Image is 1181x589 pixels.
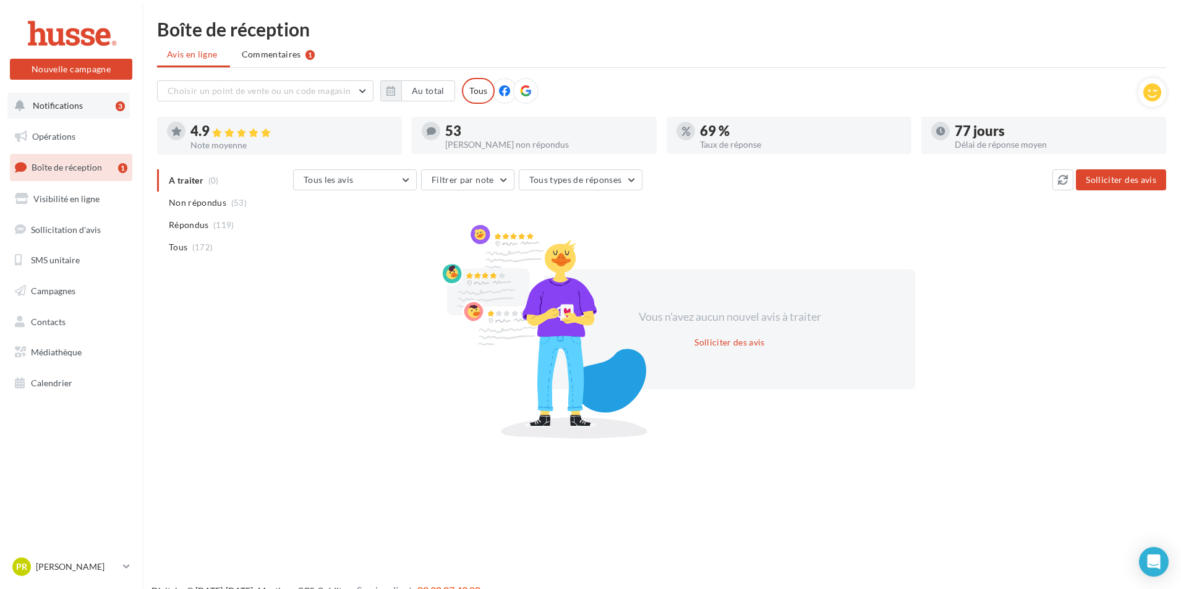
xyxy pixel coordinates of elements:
[955,124,1156,138] div: 77 jours
[192,242,213,252] span: (172)
[445,140,647,149] div: [PERSON_NAME] non répondus
[157,20,1166,38] div: Boîte de réception
[213,220,234,230] span: (119)
[31,347,82,357] span: Médiathèque
[169,197,226,209] span: Non répondus
[445,124,647,138] div: 53
[7,217,135,243] a: Sollicitation d'avis
[31,286,75,296] span: Campagnes
[190,124,392,138] div: 4.9
[7,154,135,180] a: Boîte de réception1
[16,561,27,573] span: PR
[401,80,455,101] button: Au total
[1139,547,1169,577] div: Open Intercom Messenger
[31,378,72,388] span: Calendrier
[32,131,75,142] span: Opérations
[7,186,135,212] a: Visibilité en ligne
[380,80,455,101] button: Au total
[116,101,125,111] div: 3
[10,59,132,80] button: Nouvelle campagne
[305,50,315,60] div: 1
[700,124,902,138] div: 69 %
[519,169,642,190] button: Tous types de réponses
[623,309,836,325] div: Vous n'avez aucun nouvel avis à traiter
[33,193,100,204] span: Visibilité en ligne
[7,93,130,119] button: Notifications 3
[190,141,392,150] div: Note moyenne
[7,278,135,304] a: Campagnes
[700,140,902,149] div: Taux de réponse
[242,48,301,61] span: Commentaires
[7,370,135,396] a: Calendrier
[7,124,135,150] a: Opérations
[462,78,495,104] div: Tous
[157,80,373,101] button: Choisir un point de vente ou un code magasin
[293,169,417,190] button: Tous les avis
[33,100,83,111] span: Notifications
[955,140,1156,149] div: Délai de réponse moyen
[169,219,209,231] span: Répondus
[10,555,132,578] a: PR [PERSON_NAME]
[304,174,354,185] span: Tous les avis
[689,335,770,350] button: Solliciter des avis
[529,174,622,185] span: Tous types de réponses
[36,561,118,573] p: [PERSON_NAME]
[231,198,247,208] span: (53)
[31,255,80,265] span: SMS unitaire
[7,309,135,335] a: Contacts
[7,339,135,365] a: Médiathèque
[1076,169,1166,190] button: Solliciter des avis
[118,163,127,173] div: 1
[32,162,102,172] span: Boîte de réception
[7,247,135,273] a: SMS unitaire
[168,85,351,96] span: Choisir un point de vente ou un code magasin
[169,241,187,253] span: Tous
[31,224,101,234] span: Sollicitation d'avis
[421,169,514,190] button: Filtrer par note
[31,316,66,327] span: Contacts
